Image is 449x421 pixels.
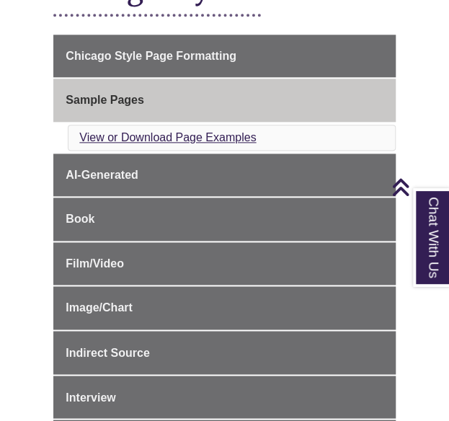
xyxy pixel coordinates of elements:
[53,35,395,78] a: Chicago Style Page Formatting
[66,257,124,270] span: Film/Video
[53,331,395,374] a: Indirect Source
[66,391,115,403] span: Interview
[79,131,256,143] a: View or Download Page Examples
[53,242,395,285] a: Film/Video
[66,50,236,62] span: Chicago Style Page Formatting
[66,213,94,225] span: Book
[53,79,395,122] a: Sample Pages
[53,376,395,419] a: Interview
[66,301,132,314] span: Image/Chart
[53,286,395,329] a: Image/Chart
[66,169,138,181] span: AI-Generated
[53,154,395,197] a: AI-Generated
[66,94,144,106] span: Sample Pages
[53,198,395,241] a: Book
[66,346,149,358] span: Indirect Source
[391,177,445,197] a: Back to Top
